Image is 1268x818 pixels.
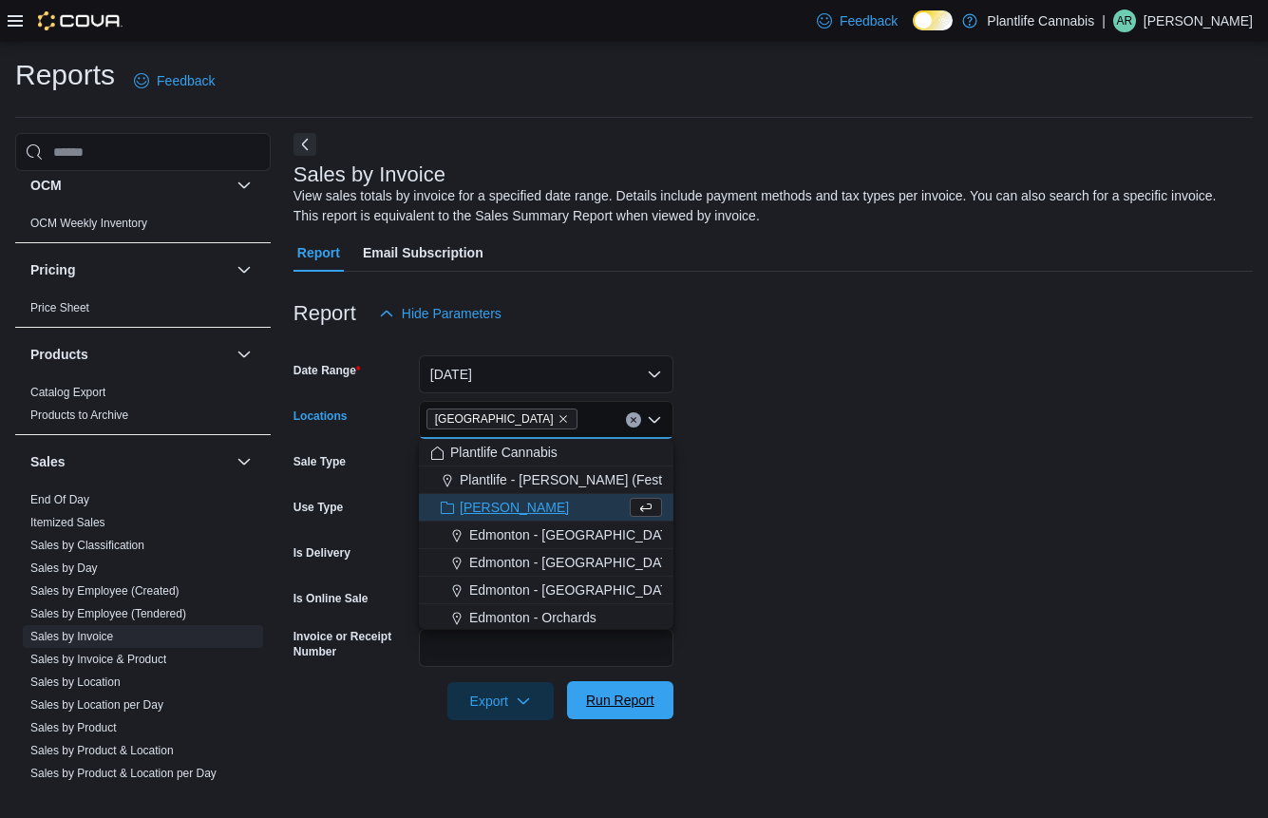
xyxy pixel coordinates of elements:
[419,604,673,632] button: Edmonton - Orchards
[38,11,123,30] img: Cova
[30,721,117,734] a: Sales by Product
[469,553,680,572] span: Edmonton - [GEOGRAPHIC_DATA]
[15,381,271,434] div: Products
[30,452,229,471] button: Sales
[1113,10,1136,32] div: April Rose
[30,538,144,553] span: Sales by Classification
[626,412,641,428] button: Clear input
[297,234,340,272] span: Report
[30,629,113,644] span: Sales by Invoice
[30,584,180,598] a: Sales by Employee (Created)
[913,30,914,31] span: Dark Mode
[30,345,229,364] button: Products
[293,302,356,325] h3: Report
[233,343,255,366] button: Products
[293,163,445,186] h3: Sales by Invoice
[30,408,128,423] span: Products to Archive
[233,258,255,281] button: Pricing
[293,629,411,659] label: Invoice or Receipt Number
[30,653,166,666] a: Sales by Invoice & Product
[30,561,98,576] span: Sales by Day
[419,549,673,577] button: Edmonton - [GEOGRAPHIC_DATA]
[450,443,558,462] span: Plantlife Cannabis
[469,525,680,544] span: Edmonton - [GEOGRAPHIC_DATA]
[1144,10,1253,32] p: [PERSON_NAME]
[293,409,348,424] label: Locations
[15,488,271,815] div: Sales
[840,11,898,30] span: Feedback
[30,583,180,599] span: Sales by Employee (Created)
[157,71,215,90] span: Feedback
[15,56,115,94] h1: Reports
[30,766,217,781] span: Sales by Product & Location per Day
[30,675,121,690] span: Sales by Location
[30,767,217,780] a: Sales by Product & Location per Day
[293,133,316,156] button: Next
[30,606,186,621] span: Sales by Employee (Tendered)
[30,652,166,667] span: Sales by Invoice & Product
[1117,10,1133,32] span: AR
[30,217,147,230] a: OCM Weekly Inventory
[419,439,673,466] button: Plantlife Cannabis
[30,345,88,364] h3: Products
[435,409,554,428] span: [GEOGRAPHIC_DATA]
[647,412,662,428] button: Close list of options
[371,295,509,333] button: Hide Parameters
[233,450,255,473] button: Sales
[419,466,673,494] button: Plantlife - [PERSON_NAME] (Festival)
[30,492,89,507] span: End Of Day
[30,720,117,735] span: Sales by Product
[363,234,483,272] span: Email Subscription
[402,304,502,323] span: Hide Parameters
[30,743,174,758] span: Sales by Product & Location
[293,454,346,469] label: Sale Type
[1102,10,1106,32] p: |
[459,682,542,720] span: Export
[30,744,174,757] a: Sales by Product & Location
[30,630,113,643] a: Sales by Invoice
[30,452,66,471] h3: Sales
[15,296,271,327] div: Pricing
[30,300,89,315] span: Price Sheet
[30,385,105,400] span: Catalog Export
[447,682,554,720] button: Export
[30,409,128,422] a: Products to Archive
[419,355,673,393] button: [DATE]
[15,212,271,242] div: OCM
[469,608,596,627] span: Edmonton - Orchards
[293,591,369,606] label: Is Online Sale
[126,62,222,100] a: Feedback
[30,386,105,399] a: Catalog Export
[30,301,89,314] a: Price Sheet
[293,186,1243,226] div: View sales totals by invoice for a specified date range. Details include payment methods and tax ...
[30,260,229,279] button: Pricing
[987,10,1094,32] p: Plantlife Cannabis
[30,697,163,713] span: Sales by Location per Day
[469,580,680,599] span: Edmonton - [GEOGRAPHIC_DATA]
[426,409,577,429] span: Fort Saskatchewan
[586,691,654,710] span: Run Report
[419,522,673,549] button: Edmonton - [GEOGRAPHIC_DATA]
[419,577,673,604] button: Edmonton - [GEOGRAPHIC_DATA]
[809,2,905,40] a: Feedback
[293,363,361,378] label: Date Range
[30,516,105,529] a: Itemized Sales
[30,216,147,231] span: OCM Weekly Inventory
[460,498,569,517] span: [PERSON_NAME]
[30,698,163,712] a: Sales by Location per Day
[293,500,343,515] label: Use Type
[913,10,953,30] input: Dark Mode
[30,675,121,689] a: Sales by Location
[233,174,255,197] button: OCM
[419,494,673,522] button: [PERSON_NAME]
[567,681,673,719] button: Run Report
[558,413,569,425] button: Remove Fort Saskatchewan from selection in this group
[30,539,144,552] a: Sales by Classification
[30,493,89,506] a: End Of Day
[293,545,350,561] label: Is Delivery
[30,561,98,575] a: Sales by Day
[30,176,62,195] h3: OCM
[30,607,186,620] a: Sales by Employee (Tendered)
[30,515,105,530] span: Itemized Sales
[30,260,75,279] h3: Pricing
